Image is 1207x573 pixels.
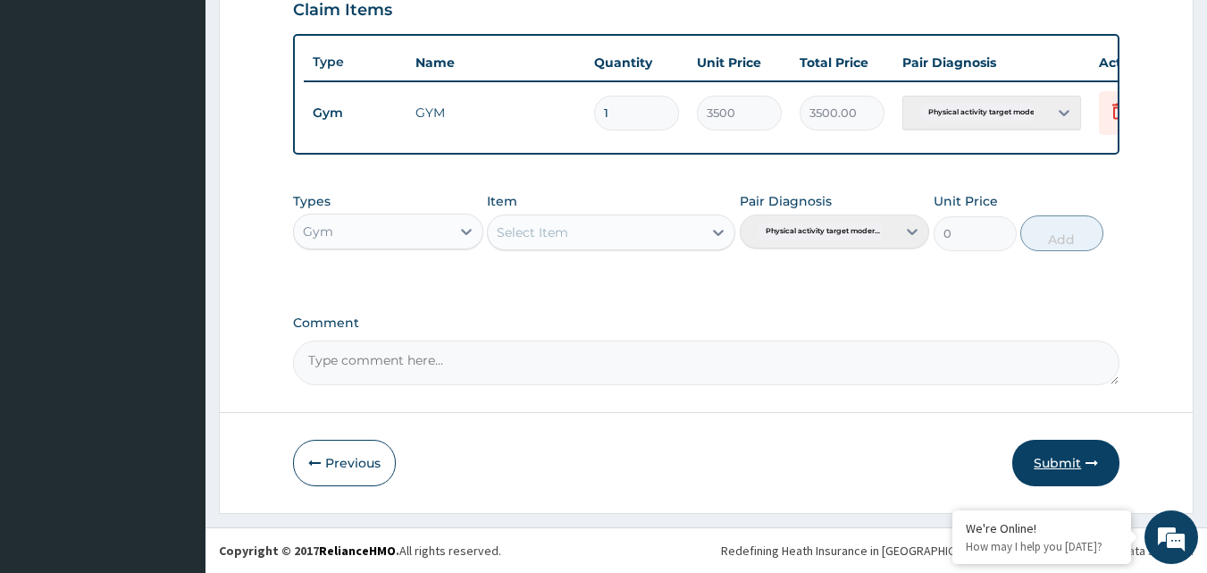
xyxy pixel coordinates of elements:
[585,45,688,80] th: Quantity
[1020,215,1103,251] button: Add
[293,316,1120,331] label: Comment
[497,223,568,241] div: Select Item
[407,45,585,80] th: Name
[303,223,333,240] div: Gym
[487,192,517,210] label: Item
[721,542,1194,560] div: Redefining Heath Insurance in [GEOGRAPHIC_DATA] using Telemedicine and Data Science!
[33,89,72,134] img: d_794563401_company_1708531726252_794563401
[104,173,247,353] span: We're online!
[93,100,300,123] div: Chat with us now
[740,192,832,210] label: Pair Diagnosis
[293,194,331,209] label: Types
[1090,45,1179,80] th: Actions
[934,192,998,210] label: Unit Price
[205,527,1207,573] footer: All rights reserved.
[791,45,893,80] th: Total Price
[688,45,791,80] th: Unit Price
[219,543,399,559] strong: Copyright © 2017 .
[304,97,407,130] td: Gym
[293,440,396,486] button: Previous
[966,520,1118,536] div: We're Online!
[304,46,407,79] th: Type
[1012,440,1119,486] button: Submit
[893,45,1090,80] th: Pair Diagnosis
[293,1,392,21] h3: Claim Items
[9,383,340,445] textarea: Type your message and hit 'Enter'
[407,95,585,131] td: GYM
[293,9,336,52] div: Minimize live chat window
[319,543,396,559] a: RelianceHMO
[966,539,1118,554] p: How may I help you today?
